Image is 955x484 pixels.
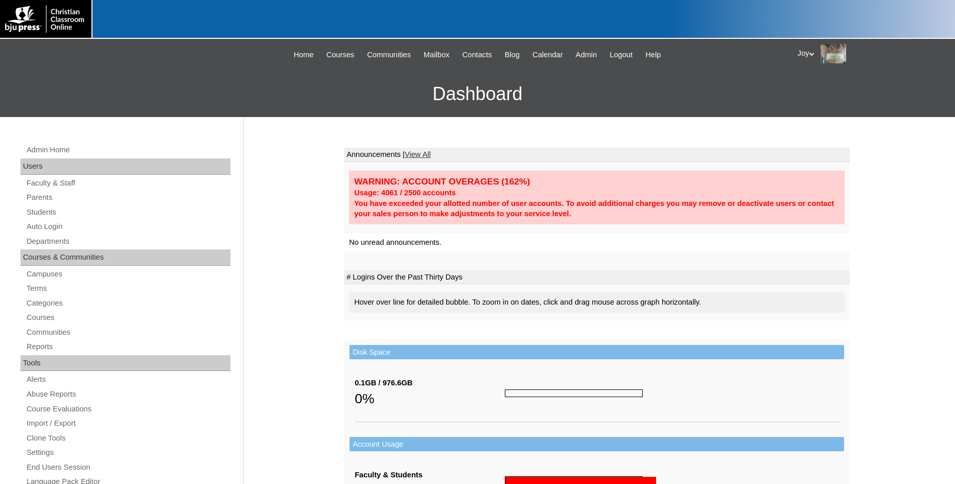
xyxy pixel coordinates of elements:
[344,148,850,162] td: Announcements |
[5,71,950,117] h3: Dashboard
[289,49,319,61] a: Home
[527,49,568,61] a: Calendar
[457,49,497,61] a: Contacts
[500,49,525,61] a: Blog
[20,355,230,372] div: Tools
[26,191,230,204] a: Parents
[20,158,230,175] div: Users
[321,49,360,61] a: Courses
[645,49,661,61] span: Help
[26,282,230,295] a: Terms
[344,270,850,285] td: # Logins Over the Past Thirty Days
[604,49,638,61] a: Logout
[26,373,230,386] a: Alerts
[821,44,846,63] img: Joy Dantz
[532,49,563,61] span: Calendar
[576,49,597,61] span: Admin
[350,437,844,452] td: Account Usage
[26,235,230,248] a: Departments
[26,206,230,219] a: Students
[350,345,844,360] td: Disk Space
[405,150,431,158] a: View All
[20,249,230,266] div: Courses & Communities
[26,311,230,324] a: Courses
[26,403,230,416] a: Course Evaluations
[26,388,230,401] a: Abuse Reports
[5,5,86,33] img: logo-white.png
[26,461,230,474] a: End Users Session
[610,49,633,61] span: Logout
[349,292,845,313] div: Hover over line for detailed bubble. To zoom in on dates, click and drag mouse across graph horiz...
[26,417,230,430] a: Import / Export
[26,144,230,156] a: Admin Home
[26,177,230,190] a: Faculty & Staff
[26,340,230,353] a: Reports
[294,49,314,61] span: Home
[355,470,505,480] div: Faculty & Students
[354,176,840,188] div: WARNING: ACCOUNT OVERAGES (162%)
[26,446,230,459] a: Settings
[571,49,602,61] a: Admin
[367,49,411,61] span: Communities
[505,49,520,61] span: Blog
[26,326,230,339] a: Communities
[362,49,416,61] a: Communities
[355,378,505,388] div: 0.1GB / 976.6GB
[462,49,492,61] span: Contacts
[354,198,840,219] div: You have exceeded your allotted number of user accounts. To avoid additional charges you may remo...
[640,49,666,61] a: Help
[418,49,455,61] a: Mailbox
[26,220,230,233] a: Auto Login
[344,233,850,252] td: No unread announcements.
[355,388,505,409] div: 0%
[798,44,945,63] div: Joy
[424,49,450,61] span: Mailbox
[354,189,456,197] strong: Usage: 4061 / 2500 accounts
[26,432,230,445] a: Clone Tools
[26,268,230,281] a: Campuses
[26,297,230,310] a: Categories
[327,49,355,61] span: Courses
